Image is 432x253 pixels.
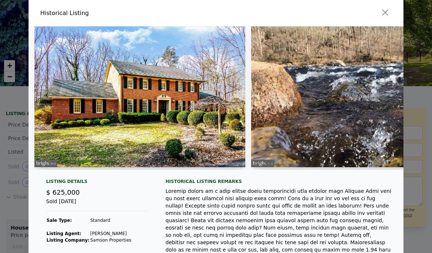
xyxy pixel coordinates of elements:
strong: Listing Agent: [46,231,81,236]
div: Listing Details [46,179,148,187]
div: Historical Listing remarks [165,179,392,184]
img: Property Img [34,26,245,167]
td: Standard [90,217,131,224]
div: Historical Listing [40,9,213,18]
td: [PERSON_NAME] [90,230,131,237]
td: Samson Properties [90,237,131,243]
strong: Listing Company: [46,238,89,243]
div: Sold [DATE] [46,198,148,211]
strong: Sale Type: [46,218,72,223]
span: $ 625,000 [46,188,80,196]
